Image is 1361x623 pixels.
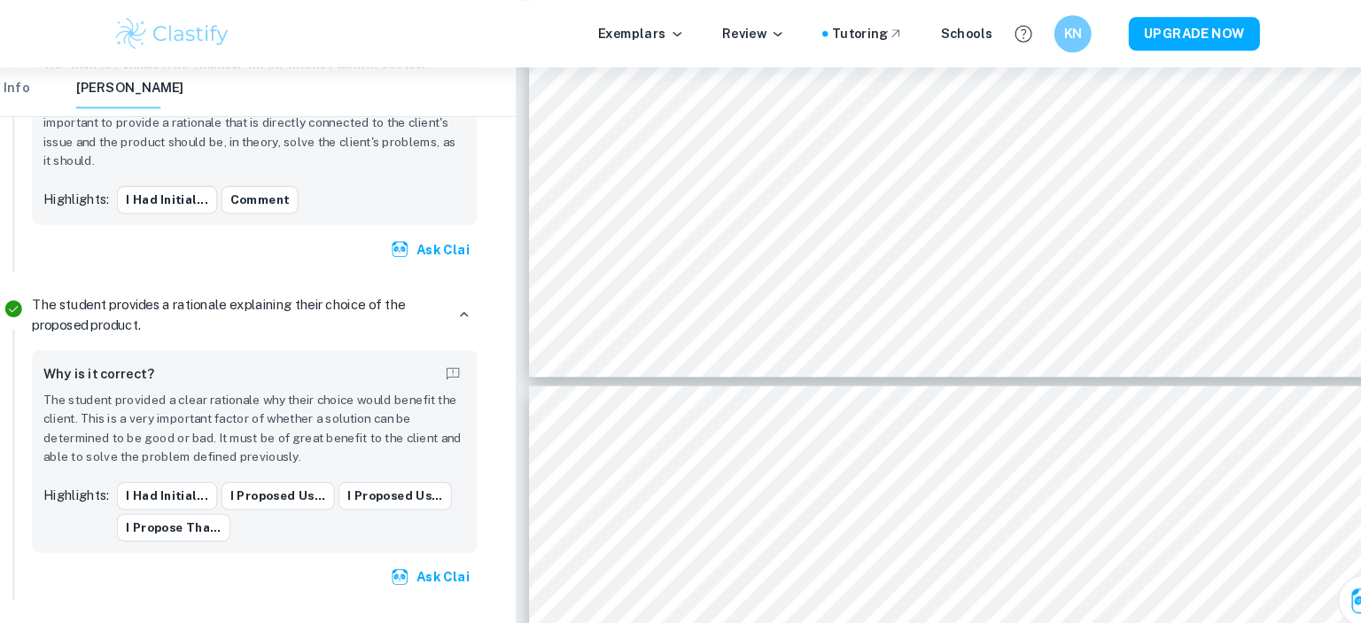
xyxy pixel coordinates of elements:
[395,221,481,253] button: Ask Clai
[596,22,679,42] p: Exemplars
[29,283,51,304] svg: Correct
[1030,14,1066,50] button: KN
[237,176,311,203] button: Comment
[1101,16,1226,48] button: UPGRADE NOW
[58,279,449,318] p: The student provides a rationale explaining their choice of the proposed product.
[349,458,457,485] button: I proposed us...
[138,176,234,203] button: I had initial...
[819,22,887,42] a: Tutoring
[714,22,774,42] p: Review
[68,179,131,199] p: Highlights:
[1038,22,1059,42] h6: KN
[446,343,471,368] button: Report mistake/confusion
[68,461,131,480] p: Highlights:
[986,17,1016,47] button: Help and Feedback
[68,371,471,444] p: The student provided a clear rationale why their choice would benefit the client. This is a very ...
[399,228,416,245] img: clai.svg
[68,346,174,365] h6: Why is it correct?
[29,595,51,616] svg: Correct
[99,64,202,103] button: [PERSON_NAME]
[138,488,246,515] button: I propose tha...
[135,14,247,50] img: Clastify logo
[138,458,234,485] button: I had initial...
[1301,547,1350,596] button: Ask Clai
[399,540,416,557] img: clai.svg
[21,64,64,103] button: Info
[237,458,346,485] button: I proposed us...
[922,22,972,42] a: Schools
[395,533,481,565] button: Ask Clai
